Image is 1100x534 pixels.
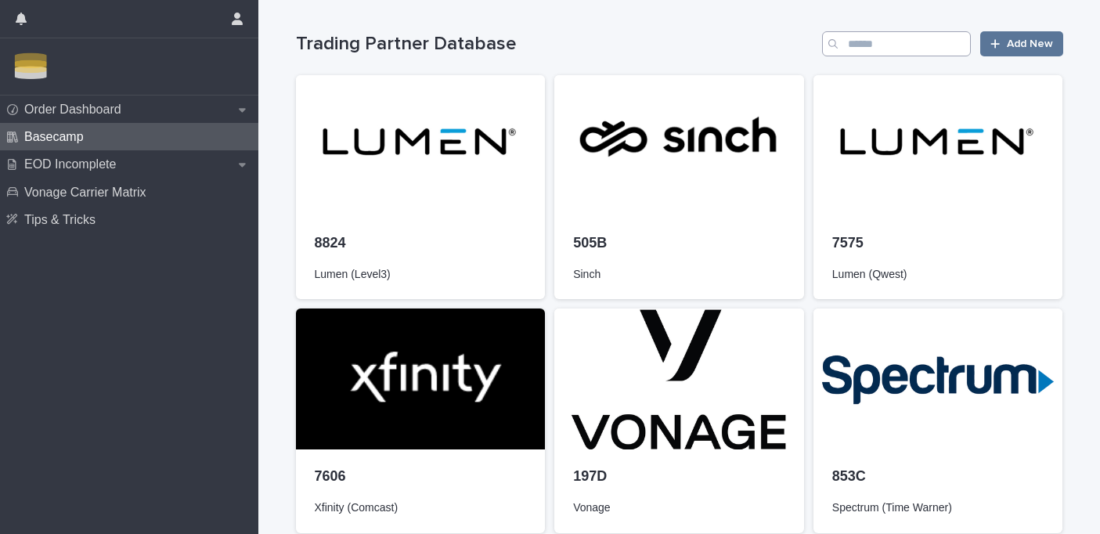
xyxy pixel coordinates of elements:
[813,75,1063,299] a: 7575Lumen (Qwest)
[296,308,546,532] a: 7606Xfinity (Comcast)
[832,235,1044,252] p: 7575
[554,75,804,299] a: 505BSinch
[573,268,600,280] span: Sinch
[18,129,96,144] p: Basecamp
[813,308,1063,532] a: 853CSpectrum (Time Warner)
[554,308,804,532] a: 197DVonage
[573,468,785,485] p: 197D
[315,268,391,280] span: Lumen (Level3)
[832,268,907,280] span: Lumen (Qwest)
[832,468,1044,485] p: 853C
[1007,38,1053,49] span: Add New
[980,31,1062,56] a: Add New
[573,501,611,514] span: Vonage
[822,31,971,56] input: Search
[315,501,399,514] span: Xfinity (Comcast)
[832,501,952,514] span: Spectrum (Time Warner)
[296,75,546,299] a: 8824Lumen (Level3)
[315,235,527,252] p: 8824
[573,235,785,252] p: 505B
[18,157,128,171] p: EOD Incomplete
[13,51,49,82] img: Zbn3osBRTqmJoOucoKu4
[18,185,159,200] p: Vonage Carrier Matrix
[315,468,527,485] p: 7606
[18,102,134,117] p: Order Dashboard
[296,33,817,56] h1: Trading Partner Database
[18,212,108,227] p: Tips & Tricks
